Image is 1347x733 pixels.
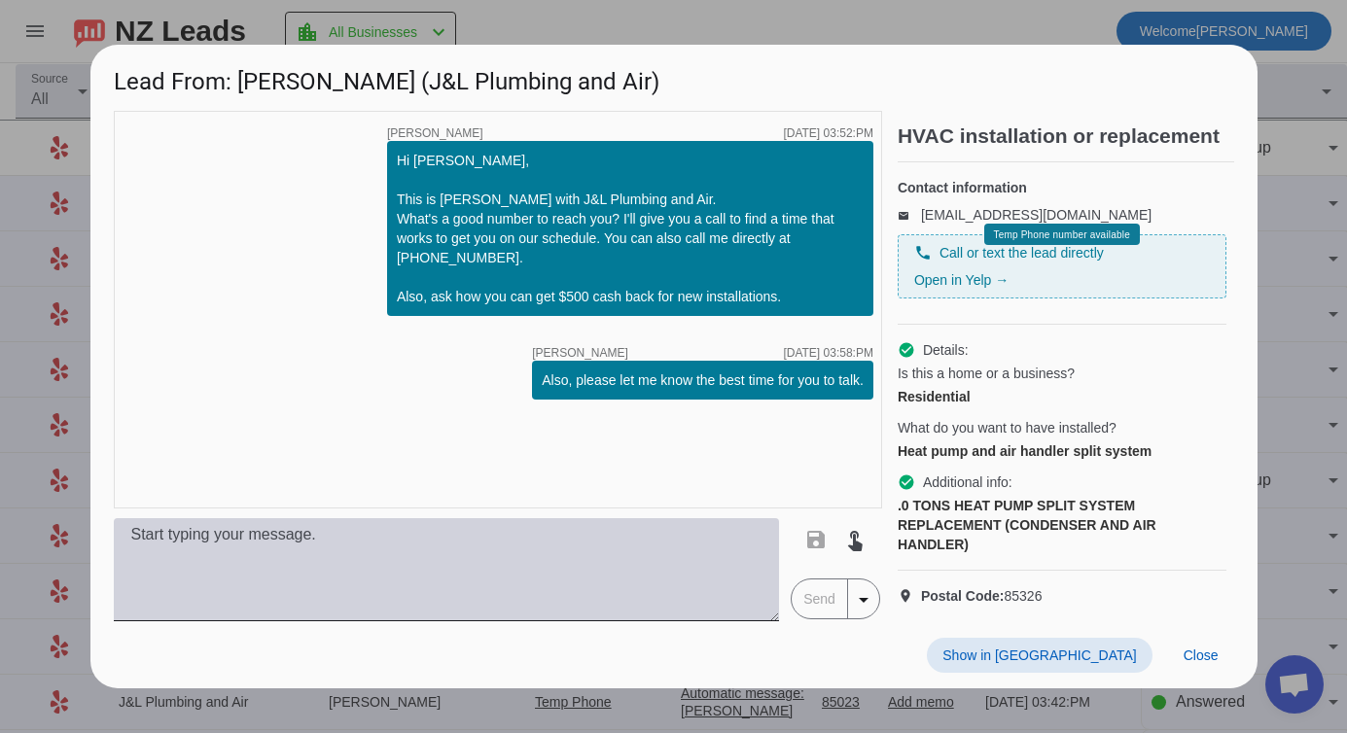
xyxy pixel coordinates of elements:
span: Additional info: [923,472,1012,492]
mat-icon: touch_app [843,528,867,551]
a: [EMAIL_ADDRESS][DOMAIN_NAME] [921,207,1152,223]
span: What do you want to have installed? [898,418,1117,437]
div: Hi [PERSON_NAME], This is [PERSON_NAME] with J&L Plumbing and Air. What's a good number to reach ... [397,151,864,306]
button: Show in [GEOGRAPHIC_DATA] [927,638,1152,673]
span: Show in [GEOGRAPHIC_DATA] [942,647,1136,663]
strong: Postal Code: [921,588,1005,604]
div: [DATE] 03:52:PM [783,127,872,139]
div: Residential [898,387,1226,406]
h4: Contact information [898,178,1226,197]
span: 85326 [921,586,1043,606]
span: [PERSON_NAME] [532,347,628,359]
span: Close [1184,647,1219,663]
mat-icon: check_circle [898,341,915,359]
mat-icon: phone [914,244,932,262]
span: Call or text the lead directly [939,243,1104,262]
span: Is this a home or a business? [898,364,1075,383]
a: Open in Yelp → [914,272,1009,288]
div: [DATE] 03:58:PM [783,347,872,359]
h2: HVAC installation or replacement [898,126,1234,146]
mat-icon: check_circle [898,473,915,491]
div: .0 TONS HEAT PUMP SPLIT SYSTEM REPLACEMENT (CONDENSER AND AIR HANDLER) [898,496,1226,554]
div: Also, please let me know the best time for you to talk.​ [542,370,864,390]
button: Close [1168,638,1234,673]
div: Heat pump and air handler split system [898,441,1226,461]
span: [PERSON_NAME] [387,127,483,139]
mat-icon: email [898,210,921,220]
span: Details: [923,340,969,360]
mat-icon: arrow_drop_down [852,588,875,611]
mat-icon: location_on [898,588,921,604]
h1: Lead From: [PERSON_NAME] (J&L Plumbing and Air) [90,45,1258,110]
span: Temp Phone number available [993,229,1129,240]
